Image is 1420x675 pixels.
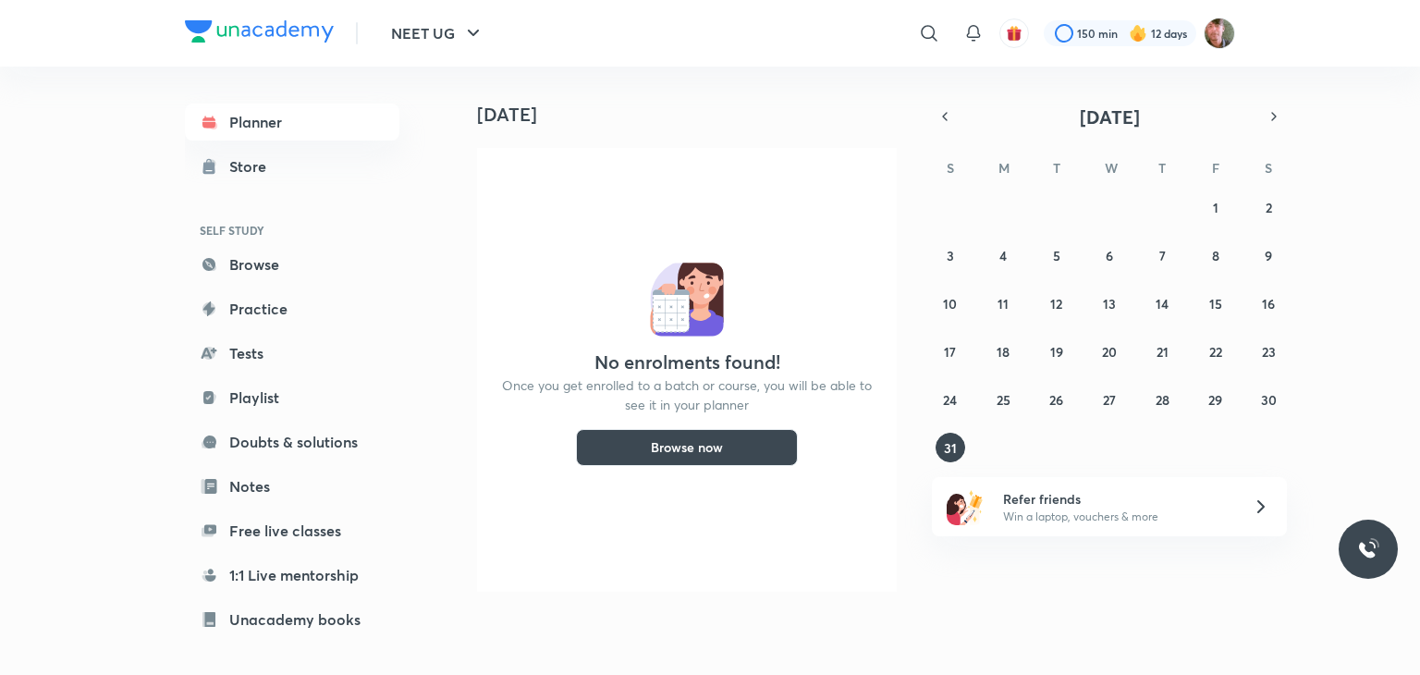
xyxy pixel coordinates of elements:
[1262,343,1276,361] abbr: August 23, 2025
[185,290,399,327] a: Practice
[1254,192,1283,222] button: August 2, 2025
[1147,288,1177,318] button: August 14, 2025
[1261,391,1277,409] abbr: August 30, 2025
[1209,343,1222,361] abbr: August 22, 2025
[499,375,875,414] p: Once you get enrolled to a batch or course, you will be able to see it in your planner
[1095,337,1124,366] button: August 20, 2025
[947,159,954,177] abbr: Sunday
[576,429,798,466] button: Browse now
[1201,337,1230,366] button: August 22, 2025
[1265,247,1272,264] abbr: August 9, 2025
[1254,288,1283,318] button: August 16, 2025
[1201,240,1230,270] button: August 8, 2025
[1042,385,1071,414] button: August 26, 2025
[1129,24,1147,43] img: streak
[1254,337,1283,366] button: August 23, 2025
[1254,385,1283,414] button: August 30, 2025
[1254,240,1283,270] button: August 9, 2025
[1147,337,1177,366] button: August 21, 2025
[1103,295,1116,313] abbr: August 13, 2025
[1201,192,1230,222] button: August 1, 2025
[1003,509,1230,525] p: Win a laptop, vouchers & more
[1147,385,1177,414] button: August 28, 2025
[1156,391,1169,409] abbr: August 28, 2025
[936,337,965,366] button: August 17, 2025
[1106,247,1113,264] abbr: August 6, 2025
[998,295,1009,313] abbr: August 11, 2025
[1105,159,1118,177] abbr: Wednesday
[477,104,912,126] h4: [DATE]
[1204,18,1235,49] img: Ravii
[1357,538,1379,560] img: ttu
[1102,343,1117,361] abbr: August 20, 2025
[1042,337,1071,366] button: August 19, 2025
[1080,104,1140,129] span: [DATE]
[1053,247,1060,264] abbr: August 5, 2025
[1050,343,1063,361] abbr: August 19, 2025
[185,104,399,141] a: Planner
[988,385,1018,414] button: August 25, 2025
[936,433,965,462] button: August 31, 2025
[1050,295,1062,313] abbr: August 12, 2025
[1095,385,1124,414] button: August 27, 2025
[944,343,956,361] abbr: August 17, 2025
[185,379,399,416] a: Playlist
[944,439,957,457] abbr: August 31, 2025
[1006,25,1022,42] img: avatar
[185,335,399,372] a: Tests
[185,215,399,246] h6: SELF STUDY
[988,337,1018,366] button: August 18, 2025
[1042,288,1071,318] button: August 12, 2025
[1201,385,1230,414] button: August 29, 2025
[1042,240,1071,270] button: August 5, 2025
[1262,295,1275,313] abbr: August 16, 2025
[936,288,965,318] button: August 10, 2025
[997,343,1010,361] abbr: August 18, 2025
[229,155,277,178] div: Store
[1208,391,1222,409] abbr: August 29, 2025
[185,512,399,549] a: Free live classes
[1201,288,1230,318] button: August 15, 2025
[1213,199,1218,216] abbr: August 1, 2025
[1053,159,1060,177] abbr: Tuesday
[1157,343,1169,361] abbr: August 21, 2025
[988,240,1018,270] button: August 4, 2025
[998,159,1010,177] abbr: Monday
[943,391,957,409] abbr: August 24, 2025
[1212,247,1219,264] abbr: August 8, 2025
[1266,199,1272,216] abbr: August 2, 2025
[1103,391,1116,409] abbr: August 27, 2025
[1209,295,1222,313] abbr: August 15, 2025
[185,423,399,460] a: Doubts & solutions
[185,557,399,594] a: 1:1 Live mentorship
[1159,247,1166,264] abbr: August 7, 2025
[997,391,1010,409] abbr: August 25, 2025
[936,385,965,414] button: August 24, 2025
[999,247,1007,264] abbr: August 4, 2025
[1212,159,1219,177] abbr: Friday
[999,18,1029,48] button: avatar
[185,20,334,43] img: Company Logo
[1049,391,1063,409] abbr: August 26, 2025
[185,468,399,505] a: Notes
[936,240,965,270] button: August 3, 2025
[380,15,496,52] button: NEET UG
[1147,240,1177,270] button: August 7, 2025
[185,246,399,283] a: Browse
[1265,159,1272,177] abbr: Saturday
[988,288,1018,318] button: August 11, 2025
[185,20,334,47] a: Company Logo
[594,351,780,374] h4: No enrolments found!
[947,247,954,264] abbr: August 3, 2025
[958,104,1261,129] button: [DATE]
[1158,159,1166,177] abbr: Thursday
[943,295,957,313] abbr: August 10, 2025
[650,263,724,337] img: No events
[1095,240,1124,270] button: August 6, 2025
[1003,489,1230,509] h6: Refer friends
[1156,295,1169,313] abbr: August 14, 2025
[185,148,399,185] a: Store
[947,488,984,525] img: referral
[1095,288,1124,318] button: August 13, 2025
[185,601,399,638] a: Unacademy books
